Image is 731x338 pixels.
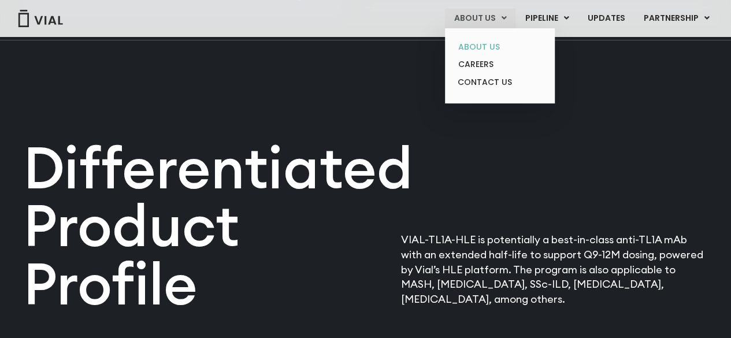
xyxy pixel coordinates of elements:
[449,55,550,73] a: CAREERS
[445,9,515,28] a: ABOUT USMenu Toggle
[23,139,370,313] h2: Differentiated Product Profile​
[449,73,550,92] a: CONTACT US
[17,10,64,27] img: Vial Logo
[516,9,578,28] a: PIPELINEMenu Toggle
[578,9,634,28] a: UPDATES
[401,232,708,307] p: VIAL-TL1A-HLE is potentially a best-in-class anti-TL1A mAb with an extended half-life to support ...
[449,38,550,56] a: ABOUT US
[634,9,719,28] a: PARTNERSHIPMenu Toggle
